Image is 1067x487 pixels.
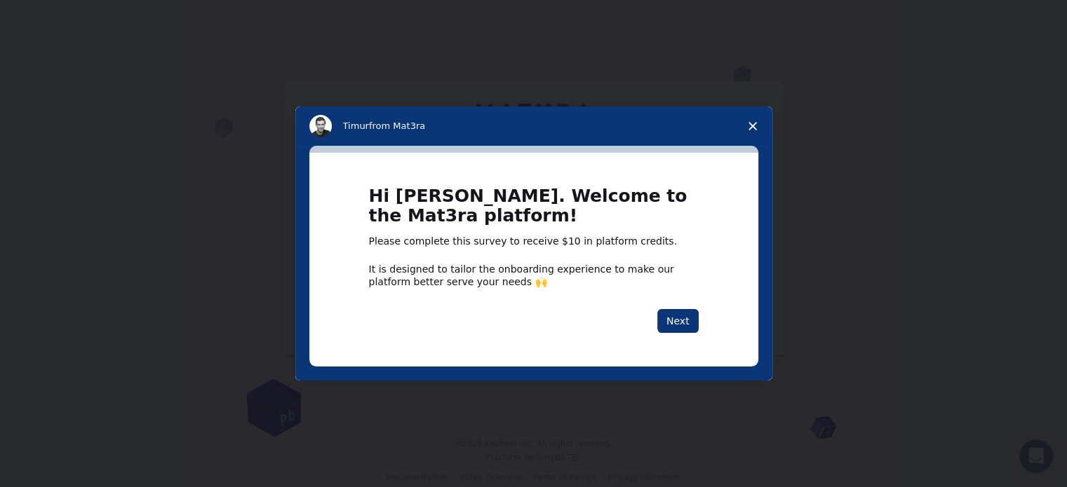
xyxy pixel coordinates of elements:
[28,10,72,22] span: Destek
[369,235,699,249] div: Please complete this survey to receive $10 in platform credits.
[369,186,699,235] h1: Hi [PERSON_NAME]. Welcome to the Mat3ra platform!
[309,115,332,137] img: Profile image for Timur
[343,121,369,131] span: Timur
[369,263,699,288] div: It is designed to tailor the onboarding experience to make our platform better serve your needs 🙌
[369,121,425,131] span: from Mat3ra
[733,107,772,146] span: Close survey
[657,309,699,333] button: Next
